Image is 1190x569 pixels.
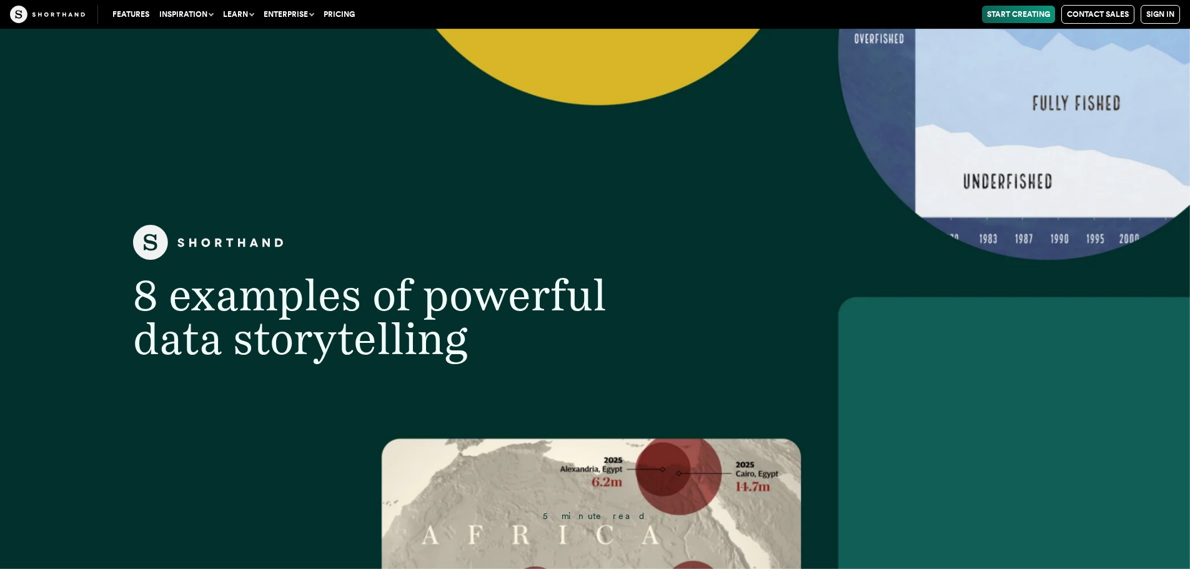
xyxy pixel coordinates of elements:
button: Inspiration [154,6,218,23]
a: Pricing [319,6,360,23]
button: Enterprise [259,6,319,23]
span: 8 examples of powerful data storytelling [133,269,607,365]
a: Contact Sales [1061,5,1134,24]
img: The Craft [10,6,85,23]
span: 5 minute read [543,511,647,521]
a: Features [107,6,154,23]
a: Start Creating [982,6,1055,23]
button: Learn [218,6,259,23]
a: Sign in [1141,5,1180,24]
